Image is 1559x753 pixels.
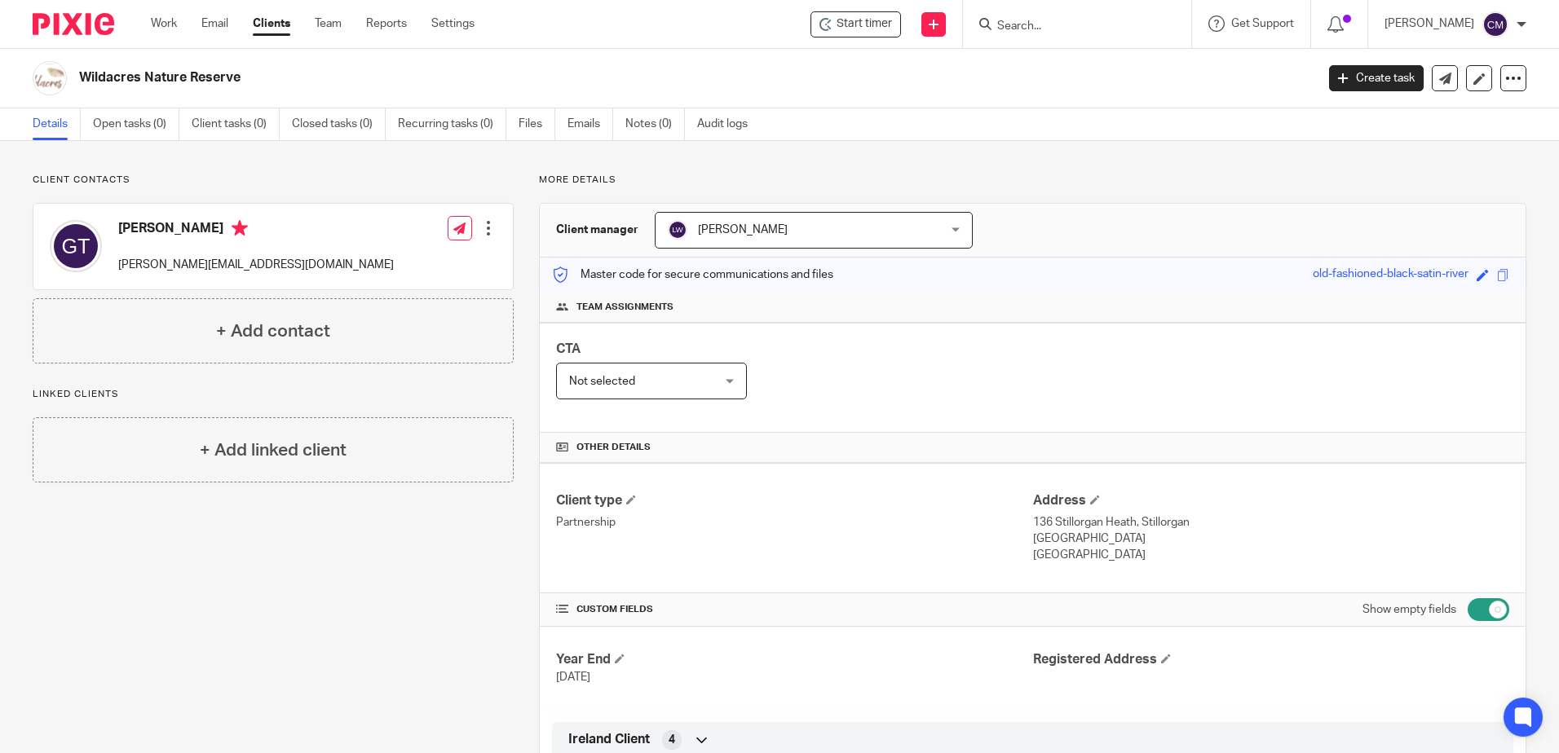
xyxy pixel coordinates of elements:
a: Create task [1329,65,1424,91]
span: Get Support [1231,18,1294,29]
a: Clients [253,15,290,32]
h2: Wildacres Nature Reserve [79,69,1059,86]
p: [PERSON_NAME] [1385,15,1474,32]
a: Notes (0) [625,108,685,140]
span: Team assignments [576,301,674,314]
label: Show empty fields [1362,601,1456,618]
a: Work [151,15,177,32]
p: Partnership [556,514,1032,531]
a: Client tasks (0) [192,108,280,140]
a: Audit logs [697,108,760,140]
h3: Client manager [556,222,638,238]
span: Not selected [569,376,635,387]
i: Primary [232,220,248,236]
p: [GEOGRAPHIC_DATA] [1033,531,1509,547]
span: Start timer [837,15,892,33]
p: [PERSON_NAME][EMAIL_ADDRESS][DOMAIN_NAME] [118,257,394,273]
input: Search [996,20,1142,34]
h4: CUSTOM FIELDS [556,603,1032,616]
a: Team [315,15,342,32]
h4: Address [1033,492,1509,509]
h4: [PERSON_NAME] [118,220,394,240]
a: Settings [431,15,475,32]
h4: Client type [556,492,1032,509]
img: svg%3E [50,220,102,272]
p: 136 Stillorgan Heath, Stillorgan [1033,514,1509,531]
p: More details [539,174,1526,187]
span: [PERSON_NAME] [698,224,788,236]
a: Reports [366,15,407,32]
a: Email [201,15,228,32]
img: Logo.png [33,61,67,95]
div: old-fashioned-black-satin-river [1313,266,1468,284]
a: Open tasks (0) [93,108,179,140]
h4: + Add contact [216,319,330,344]
span: 4 [669,732,675,748]
span: CTA [556,342,581,355]
h4: + Add linked client [200,438,347,463]
p: Client contacts [33,174,514,187]
a: Details [33,108,81,140]
span: [DATE] [556,672,590,683]
h4: Year End [556,651,1032,668]
span: Ireland Client [568,731,650,748]
h4: Registered Address [1033,651,1509,668]
a: Recurring tasks (0) [398,108,506,140]
p: Master code for secure communications and files [552,266,833,283]
img: svg%3E [668,220,687,240]
a: Emails [568,108,613,140]
div: Wildacres Nature Reserve [810,11,901,37]
img: Pixie [33,13,114,35]
a: Files [519,108,555,140]
p: [GEOGRAPHIC_DATA] [1033,547,1509,563]
img: svg%3E [1482,11,1508,37]
a: Closed tasks (0) [292,108,386,140]
p: Linked clients [33,388,514,401]
span: Other details [576,441,651,454]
